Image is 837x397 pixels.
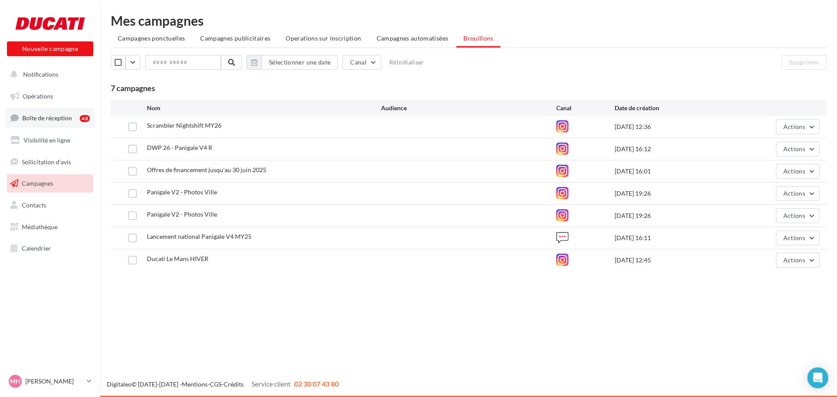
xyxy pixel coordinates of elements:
span: Notifications [23,71,58,78]
span: Actions [783,256,805,264]
div: [DATE] 16:01 [615,167,732,176]
div: Nom [147,104,381,112]
span: Contacts [22,201,46,209]
a: Digitaleo [107,380,132,388]
div: Mes campagnes [111,14,827,27]
div: [DATE] 12:45 [615,256,732,265]
span: 02 30 07 43 80 [294,380,339,388]
a: Médiathèque [5,218,95,236]
span: Lancement national Panigale V4 MY25 [147,233,252,240]
span: Opérations [23,92,53,100]
span: Actions [783,167,805,175]
span: Campagnes automatisées [377,34,449,42]
span: Offres de financement jusqu'au 30 juin 2025 [147,166,266,173]
span: Médiathèque [22,223,58,231]
button: Actions [776,208,820,223]
button: Supprimer [782,55,827,70]
span: Visibilité en ligne [24,136,70,144]
span: Actions [783,145,805,153]
button: Canal [343,55,381,70]
button: Actions [776,231,820,245]
button: Sélectionner une date [262,55,338,70]
button: Réinitialiser [386,57,428,68]
span: Boîte de réception [22,114,72,122]
button: Nouvelle campagne [7,41,93,56]
button: Actions [776,119,820,134]
button: Notifications [5,65,92,84]
span: © [DATE]-[DATE] - - - [107,380,339,388]
a: Mentions [182,380,208,388]
p: [PERSON_NAME] [25,377,83,386]
a: Visibilité en ligne [5,131,95,149]
a: Boîte de réception48 [5,109,95,127]
span: Calendrier [22,244,51,252]
div: [DATE] 19:26 [615,189,732,198]
button: Actions [776,142,820,156]
a: CGS [210,380,221,388]
a: Calendrier [5,239,95,258]
a: MH [PERSON_NAME] [7,373,93,390]
div: Open Intercom Messenger [807,367,828,388]
a: Contacts [5,196,95,214]
span: Panigale V2 - Photos Ville [147,188,217,196]
button: Actions [776,186,820,201]
span: Campagnes publicitaires [200,34,270,42]
div: Audience [381,104,557,112]
span: Service client [252,380,291,388]
a: Campagnes [5,174,95,193]
span: Panigale V2 - Photos Ville [147,210,217,218]
span: Actions [783,123,805,130]
span: 7 campagnes [111,83,155,93]
span: Sollicitation d'avis [22,158,71,165]
button: Sélectionner une date [247,55,338,70]
span: Scrambler Nightshift MY26 [147,122,221,129]
div: [DATE] 19:26 [615,211,732,220]
div: [DATE] 12:36 [615,122,732,131]
a: Sollicitation d'avis [5,153,95,171]
a: Crédits [224,380,244,388]
div: Canal [556,104,615,112]
div: [DATE] 16:11 [615,234,732,242]
div: [DATE] 16:12 [615,145,732,153]
span: Actions [783,190,805,197]
button: Actions [776,164,820,179]
a: Opérations [5,87,95,105]
span: Operations sur inscription [286,34,361,42]
div: 48 [80,115,90,122]
span: Campagnes ponctuelles [118,34,185,42]
span: Ducati Le Mans HIVER [147,255,208,262]
span: Actions [783,234,805,241]
span: DWP 26 - Panigale V4 R [147,144,212,151]
button: Actions [776,253,820,268]
span: Actions [783,212,805,219]
span: MH [10,377,20,386]
span: Campagnes [22,180,53,187]
div: Date de création [615,104,732,112]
